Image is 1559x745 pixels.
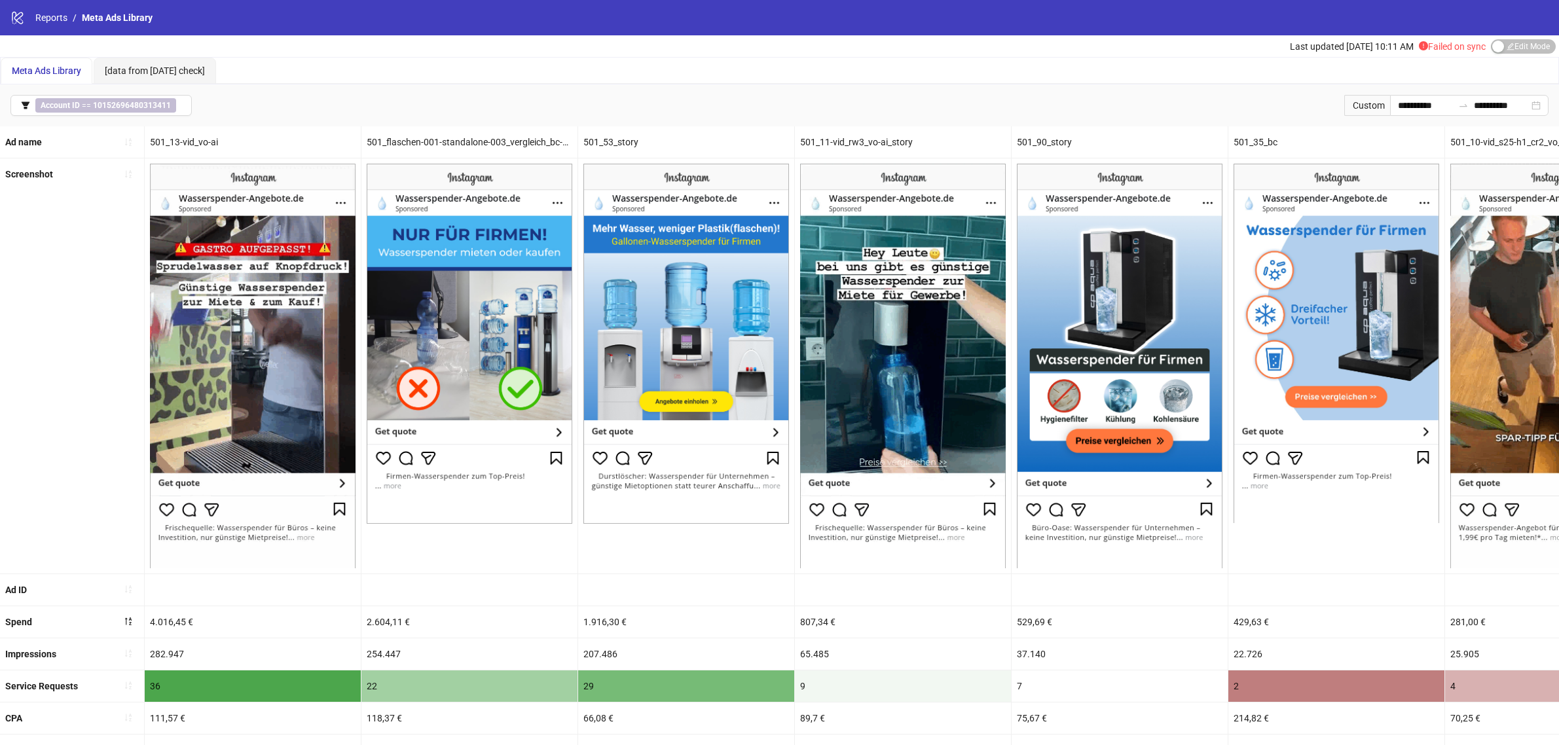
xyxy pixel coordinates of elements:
div: 1.916,30 € [578,606,794,638]
span: exclamation-circle [1419,41,1428,50]
b: Ad name [5,137,42,147]
div: 501_11-vid_rw3_vo-ai_story [795,126,1011,158]
div: 2 [1228,670,1444,702]
b: CPA [5,713,22,723]
div: 501_flaschen-001-standalone-003_vergleich_bc-kw26 [361,126,578,158]
a: Reports [33,10,70,25]
div: 254.447 [361,638,578,670]
img: Screenshot 6781309924575 [800,164,1006,568]
b: Service Requests [5,681,78,691]
span: Last updated [DATE] 10:11 AM [1290,41,1414,52]
b: 10152696480313411 [93,101,171,110]
b: Screenshot [5,169,53,179]
span: to [1458,100,1469,111]
div: 75,67 € [1012,702,1228,734]
li: / [73,10,77,25]
div: 22 [361,670,578,702]
img: Screenshot 6798101669175 [150,164,356,568]
button: Account ID == 10152696480313411 [10,95,192,116]
img: Screenshot 6672784168975 [367,164,572,524]
b: Ad ID [5,585,27,595]
div: 118,37 € [361,702,578,734]
b: Impressions [5,649,56,659]
div: 207.486 [578,638,794,670]
div: 282.947 [145,638,361,670]
div: 501_53_story [578,126,794,158]
img: Screenshot 6672784166375 [583,164,789,524]
span: swap-right [1458,100,1469,111]
div: 65.485 [795,638,1011,670]
div: 214,82 € [1228,702,1444,734]
img: Screenshot 6795751951975 [1017,164,1222,568]
span: sort-ascending [124,137,133,147]
img: Screenshot 6672784162775 [1234,164,1439,523]
div: 429,63 € [1228,606,1444,638]
div: 89,7 € [795,702,1011,734]
span: sort-ascending [124,681,133,690]
div: 2.604,11 € [361,606,578,638]
span: sort-ascending [124,649,133,658]
div: 501_35_bc [1228,126,1444,158]
div: 29 [578,670,794,702]
span: [data from [DATE] check] [105,65,205,76]
div: 36 [145,670,361,702]
div: 111,57 € [145,702,361,734]
span: sort-ascending [124,585,133,594]
div: 501_90_story [1012,126,1228,158]
div: 66,08 € [578,702,794,734]
span: sort-descending [124,617,133,626]
span: filter [21,101,30,110]
div: 529,69 € [1012,606,1228,638]
div: 9 [795,670,1011,702]
div: 501_13-vid_vo-ai [145,126,361,158]
b: Account ID [41,101,80,110]
div: 37.140 [1012,638,1228,670]
span: Meta Ads Library [82,12,153,23]
div: 22.726 [1228,638,1444,670]
b: Spend [5,617,32,627]
div: 7 [1012,670,1228,702]
span: sort-ascending [124,713,133,722]
span: Failed on sync [1419,41,1486,52]
span: sort-ascending [124,170,133,179]
div: Custom [1344,95,1390,116]
span: == [35,98,176,113]
span: Meta Ads Library [12,65,81,76]
div: 4.016,45 € [145,606,361,638]
div: 807,34 € [795,606,1011,638]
